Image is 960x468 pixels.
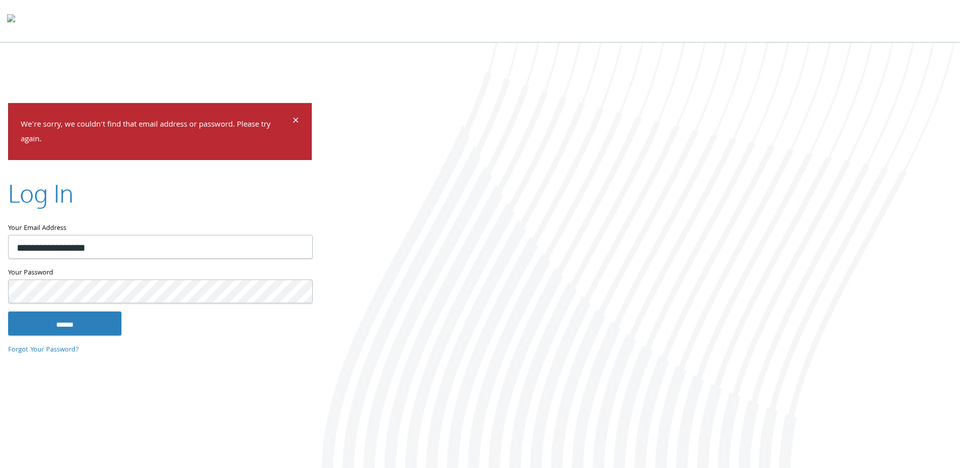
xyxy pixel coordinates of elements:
[21,118,291,147] p: We're sorry, we couldn't find that email address or password. Please try again.
[8,176,73,210] h2: Log In
[7,11,15,31] img: todyl-logo-dark.svg
[8,344,79,356] a: Forgot Your Password?
[293,112,299,132] span: ×
[8,266,312,279] label: Your Password
[293,116,299,128] button: Dismiss alert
